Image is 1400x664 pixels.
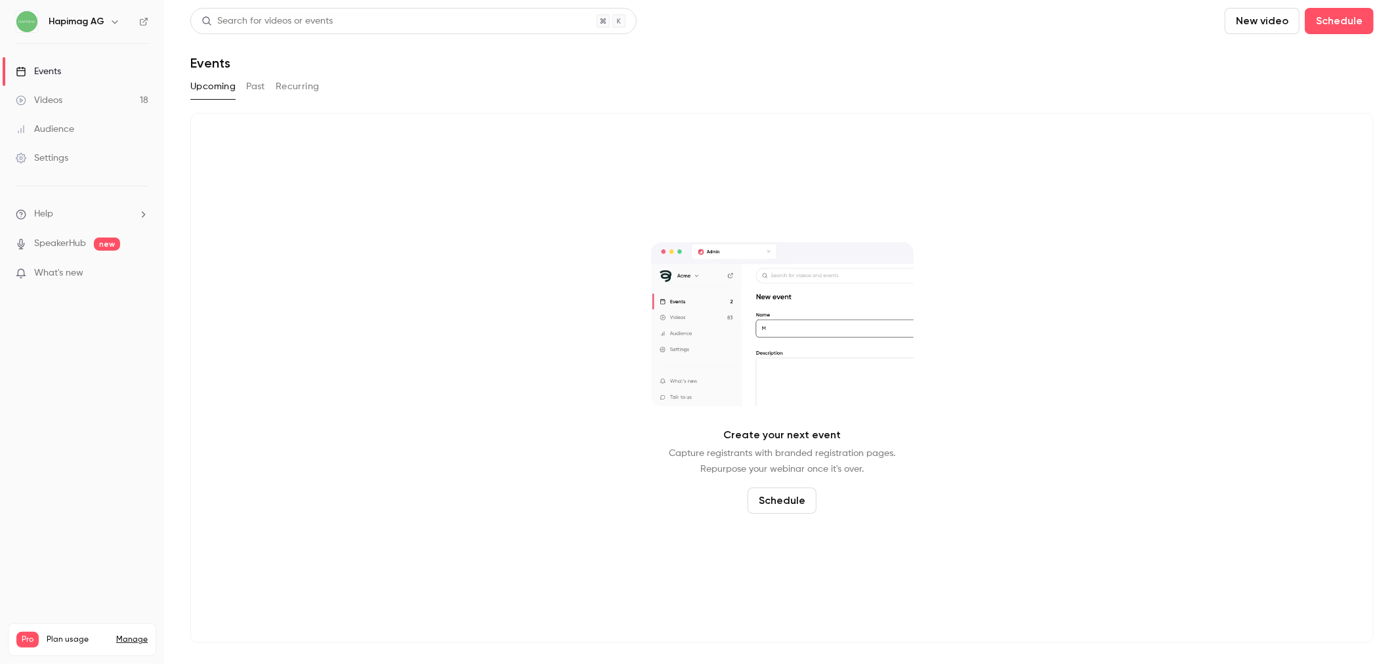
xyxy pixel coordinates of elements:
span: Help [34,207,53,221]
li: help-dropdown-opener [16,207,148,221]
button: Recurring [276,76,320,97]
button: Schedule [1305,8,1374,34]
a: Manage [116,634,148,645]
p: Capture registrants with branded registration pages. Repurpose your webinar once it's over. [669,446,895,477]
div: Search for videos or events [202,14,333,28]
div: Videos [16,94,62,107]
div: Settings [16,152,68,165]
img: Hapimag AG [16,11,37,32]
button: Upcoming [190,76,236,97]
a: SpeakerHub [34,237,86,251]
h1: Events [190,55,230,71]
p: Create your next event [723,427,841,443]
button: New video [1225,8,1300,34]
span: Pro [16,632,39,648]
button: Schedule [748,488,817,514]
span: new [94,238,120,251]
h6: Hapimag AG [49,15,104,28]
span: What's new [34,266,83,280]
div: Audience [16,123,74,136]
div: Events [16,65,61,78]
span: Plan usage [47,634,108,645]
button: Past [246,76,265,97]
